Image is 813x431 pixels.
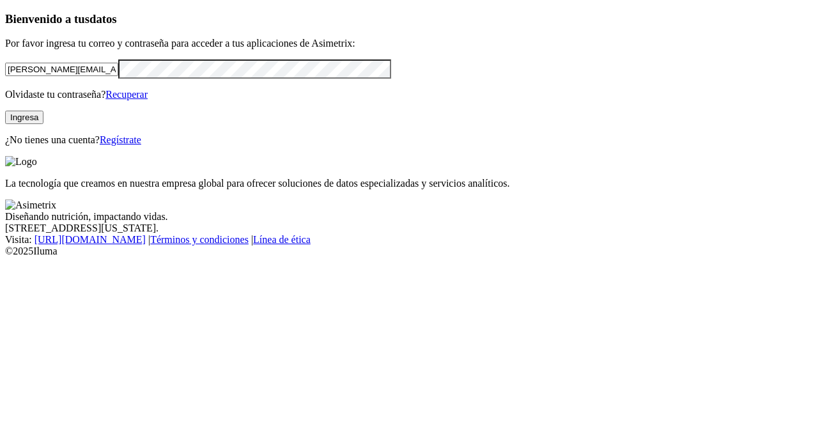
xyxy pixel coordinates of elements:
[100,134,141,145] a: Regístrate
[105,89,148,100] a: Recuperar
[5,200,56,211] img: Asimetrix
[5,223,808,234] div: [STREET_ADDRESS][US_STATE].
[35,234,146,245] a: [URL][DOMAIN_NAME]
[5,134,808,146] p: ¿No tienes una cuenta?
[5,156,37,168] img: Logo
[5,211,808,223] div: Diseñando nutrición, impactando vidas.
[5,111,43,124] button: Ingresa
[5,234,808,246] div: Visita : | |
[5,38,808,49] p: Por favor ingresa tu correo y contraseña para acceder a tus aplicaciones de Asimetrix:
[5,12,808,26] h3: Bienvenido a tus
[5,63,118,76] input: Tu correo
[253,234,311,245] a: Línea de ética
[5,246,808,257] div: © 2025 Iluma
[89,12,117,26] span: datos
[5,178,808,189] p: La tecnología que creamos en nuestra empresa global para ofrecer soluciones de datos especializad...
[150,234,249,245] a: Términos y condiciones
[5,89,808,100] p: Olvidaste tu contraseña?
